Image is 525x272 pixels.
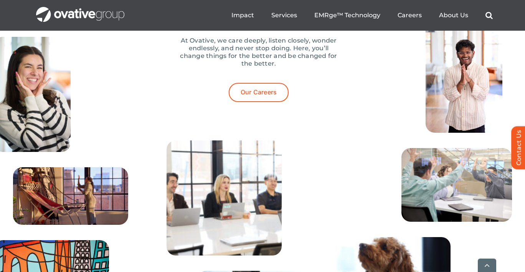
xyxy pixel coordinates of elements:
nav: Menu [231,3,493,28]
a: EMRge™ Technology [314,12,380,19]
a: Search [485,12,493,19]
p: At Ovative, we care deeply, listen closely, wonder endlessly, and never stop doing. Here, you’ll ... [178,37,339,68]
img: Home – Careers 4 [401,148,512,222]
a: Careers [398,12,422,19]
a: About Us [439,12,468,19]
a: Our Careers [229,83,289,102]
img: Home – Careers 5 [167,140,282,256]
a: Services [271,12,297,19]
img: Home – Careers 1 [13,167,128,225]
a: Impact [231,12,254,19]
img: Home – Careers 10 [426,18,502,133]
a: OG_Full_horizontal_WHT [36,6,124,13]
span: Our Careers [241,89,277,96]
